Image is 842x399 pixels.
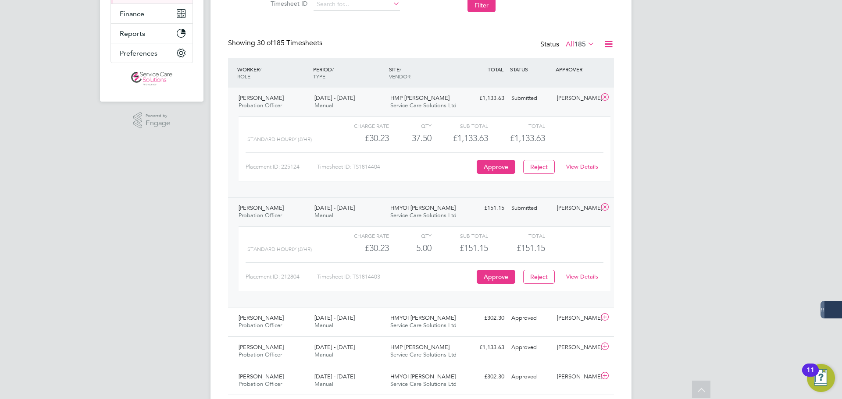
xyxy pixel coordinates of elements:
[574,40,586,49] span: 185
[523,160,555,174] button: Reject
[111,4,193,23] button: Finance
[390,373,456,380] span: HMYOI [PERSON_NAME]
[389,73,410,80] span: VENDOR
[508,370,553,384] div: Approved
[120,49,157,57] span: Preferences
[246,160,317,174] div: Placement ID: 225124
[390,380,457,388] span: Service Care Solutions Ltd
[239,212,282,219] span: Probation Officer
[332,131,389,145] div: £30.23
[390,212,457,219] span: Service Care Solutions Ltd
[540,39,596,51] div: Status
[477,270,515,284] button: Approve
[553,311,599,325] div: [PERSON_NAME]
[332,66,334,73] span: /
[332,230,389,241] div: Charge rate
[488,230,545,241] div: Total
[314,351,333,358] span: Manual
[508,61,553,77] div: STATUS
[508,311,553,325] div: Approved
[462,311,508,325] div: £302.30
[553,201,599,215] div: [PERSON_NAME]
[311,61,387,84] div: PERIOD
[317,270,475,284] div: Timesheet ID: TS1814403
[120,10,144,18] span: Finance
[389,120,432,131] div: QTY
[332,241,389,255] div: £30.23
[387,61,463,84] div: SITE
[146,112,170,120] span: Powered by
[239,351,282,358] span: Probation Officer
[390,351,457,358] span: Service Care Solutions Ltd
[517,243,545,253] span: £151.15
[314,204,355,212] span: [DATE] - [DATE]
[432,131,488,145] div: £1,133.63
[314,212,333,219] span: Manual
[239,321,282,329] span: Probation Officer
[462,340,508,355] div: £1,133.63
[553,91,599,106] div: [PERSON_NAME]
[332,120,389,131] div: Charge rate
[131,72,172,86] img: servicecare-logo-retina.png
[477,160,515,174] button: Approve
[246,270,317,284] div: Placement ID: 212804
[239,94,284,102] span: [PERSON_NAME]
[239,102,282,109] span: Probation Officer
[247,246,312,252] span: Standard Hourly (£/HR)
[133,112,171,129] a: Powered byEngage
[390,314,456,321] span: HMYOI [PERSON_NAME]
[400,66,401,73] span: /
[239,380,282,388] span: Probation Officer
[389,241,432,255] div: 5.00
[462,201,508,215] div: £151.15
[462,370,508,384] div: £302.30
[257,39,273,47] span: 30 of
[111,43,193,63] button: Preferences
[390,343,450,351] span: HMP [PERSON_NAME]
[314,343,355,351] span: [DATE] - [DATE]
[432,241,488,255] div: £151.15
[389,131,432,145] div: 37.50
[390,102,457,109] span: Service Care Solutions Ltd
[239,204,284,212] span: [PERSON_NAME]
[566,40,595,49] label: All
[120,29,145,38] span: Reports
[508,201,553,215] div: Submitted
[228,39,324,48] div: Showing
[553,61,599,77] div: APPROVER
[390,94,450,102] span: HMP [PERSON_NAME]
[257,39,322,47] span: 185 Timesheets
[389,230,432,241] div: QTY
[239,373,284,380] span: [PERSON_NAME]
[390,204,456,212] span: HMYOI [PERSON_NAME]
[314,94,355,102] span: [DATE] - [DATE]
[488,120,545,131] div: Total
[239,314,284,321] span: [PERSON_NAME]
[553,370,599,384] div: [PERSON_NAME]
[239,343,284,351] span: [PERSON_NAME]
[237,73,250,80] span: ROLE
[553,340,599,355] div: [PERSON_NAME]
[314,380,333,388] span: Manual
[247,136,312,142] span: Standard Hourly (£/HR)
[314,373,355,380] span: [DATE] - [DATE]
[508,340,553,355] div: Approved
[508,91,553,106] div: Submitted
[432,120,488,131] div: Sub Total
[432,230,488,241] div: Sub Total
[806,370,814,381] div: 11
[260,66,261,73] span: /
[566,273,598,280] a: View Details
[566,163,598,170] a: View Details
[390,321,457,329] span: Service Care Solutions Ltd
[111,24,193,43] button: Reports
[235,61,311,84] div: WORKER
[462,91,508,106] div: £1,133.63
[807,364,835,392] button: Open Resource Center, 11 new notifications
[523,270,555,284] button: Reject
[314,102,333,109] span: Manual
[314,314,355,321] span: [DATE] - [DATE]
[510,133,545,143] span: £1,133.63
[313,73,325,80] span: TYPE
[111,72,193,86] a: Go to home page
